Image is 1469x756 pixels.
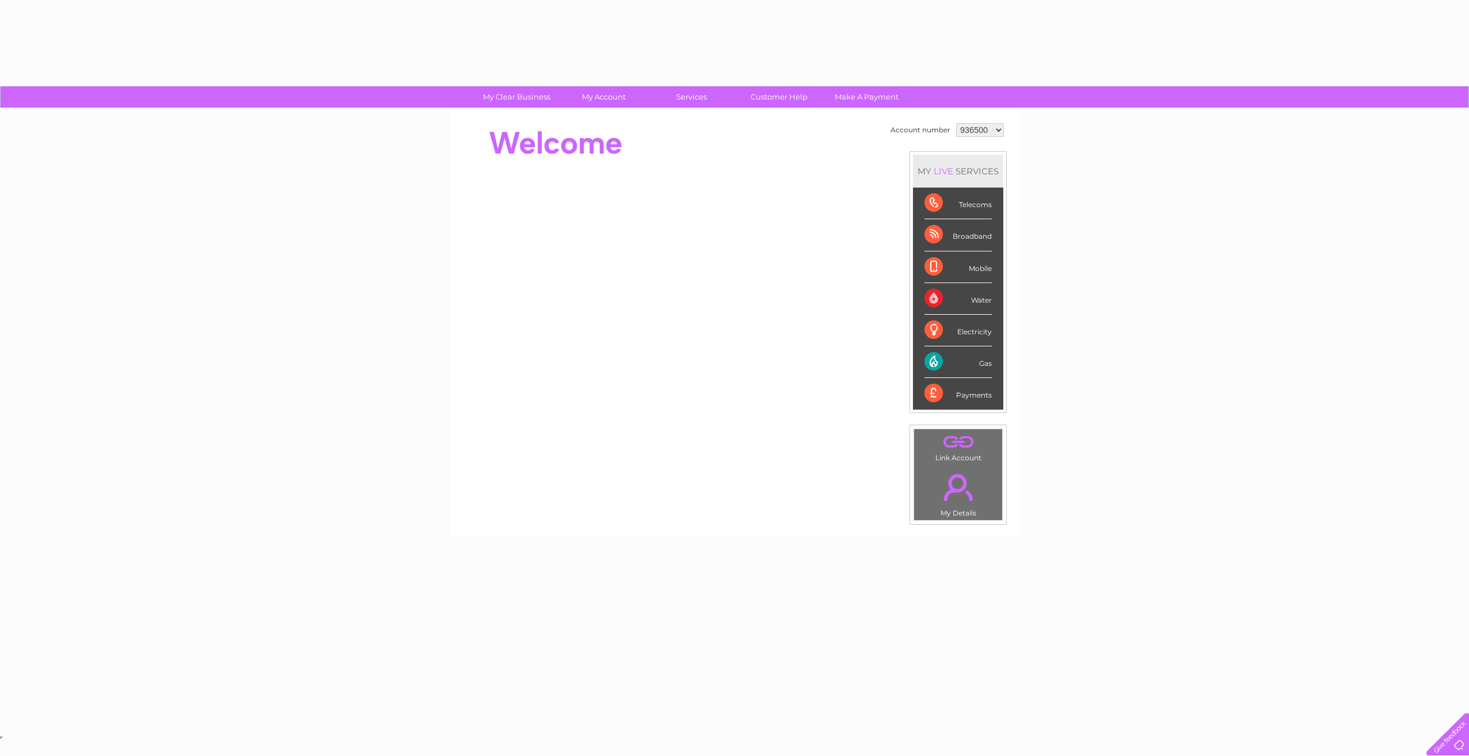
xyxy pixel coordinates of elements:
[917,432,999,452] a: .
[914,429,1003,465] td: Link Account
[732,86,827,108] a: Customer Help
[931,166,956,177] div: LIVE
[924,283,992,315] div: Water
[913,155,1003,188] div: MY SERVICES
[914,464,1003,521] td: My Details
[819,86,914,108] a: Make A Payment
[924,188,992,219] div: Telecoms
[924,251,992,283] div: Mobile
[644,86,739,108] a: Services
[924,346,992,378] div: Gas
[924,378,992,409] div: Payments
[917,467,999,507] a: .
[469,86,564,108] a: My Clear Business
[557,86,652,108] a: My Account
[924,219,992,251] div: Broadband
[924,315,992,346] div: Electricity
[888,120,953,140] td: Account number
